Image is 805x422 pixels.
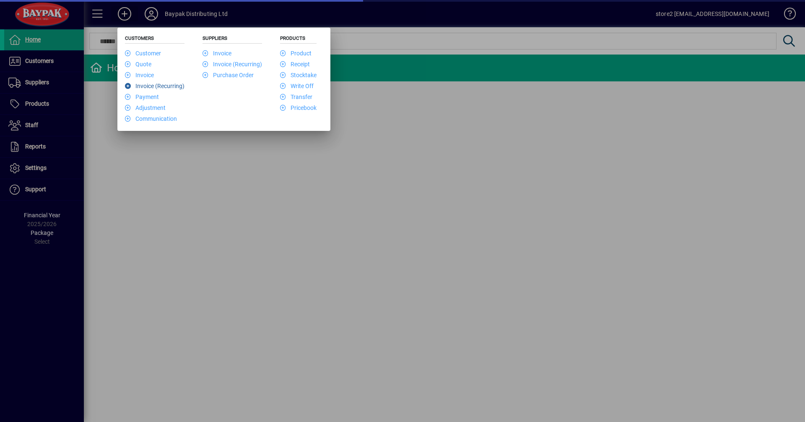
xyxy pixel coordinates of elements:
a: Pricebook [280,104,317,111]
a: Communication [125,115,177,122]
h5: Customers [125,35,184,44]
a: Adjustment [125,104,166,111]
a: Invoice (Recurring) [203,61,262,68]
h5: Products [280,35,317,44]
a: Payment [125,94,159,100]
a: Invoice (Recurring) [125,83,184,89]
a: Write Off [280,83,314,89]
a: Invoice [203,50,231,57]
a: Receipt [280,61,310,68]
a: Invoice [125,72,154,78]
a: Stocktake [280,72,317,78]
a: Transfer [280,94,312,100]
a: Quote [125,61,151,68]
a: Customer [125,50,161,57]
a: Product [280,50,312,57]
a: Purchase Order [203,72,254,78]
h5: Suppliers [203,35,262,44]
